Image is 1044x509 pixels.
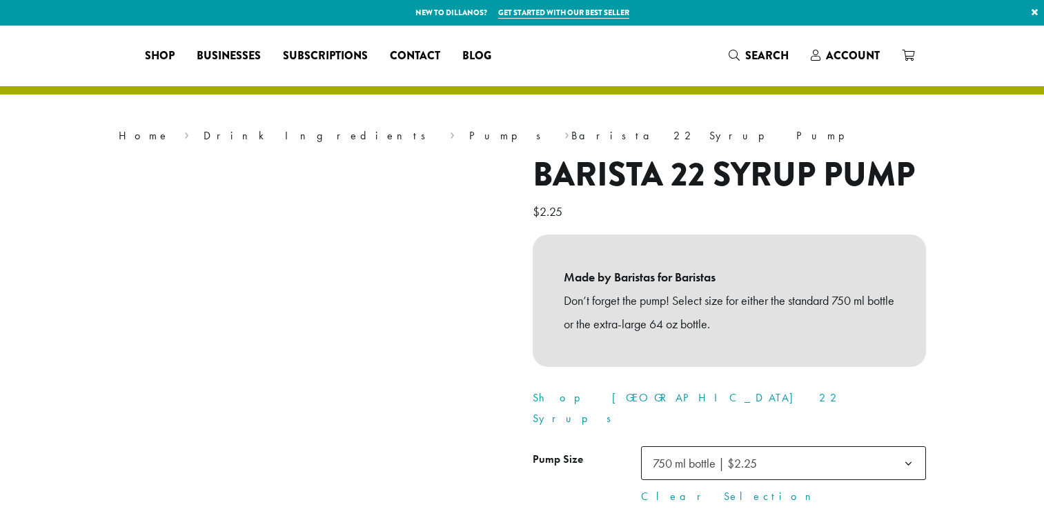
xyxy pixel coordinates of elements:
[204,128,435,143] a: Drink Ingredients
[462,48,491,65] span: Blog
[283,48,368,65] span: Subscriptions
[533,450,641,470] label: Pump Size
[119,128,170,143] a: Home
[533,390,842,426] a: Shop [GEOGRAPHIC_DATA] 22 Syrups
[745,48,789,63] span: Search
[564,289,895,336] p: Don’t forget the pump! Select size for either the standard 750 ml bottle or the extra-large 64 oz...
[564,266,895,289] b: Made by Baristas for Baristas
[647,450,771,477] span: 750 ml bottle | $2.25
[641,446,926,480] span: 750 ml bottle | $2.25
[564,123,569,144] span: ›
[145,48,175,65] span: Shop
[197,48,261,65] span: Businesses
[469,128,550,143] a: Pumps
[641,488,926,505] a: Clear Selection
[390,48,440,65] span: Contact
[134,45,186,67] a: Shop
[533,155,926,195] h1: Barista 22 Syrup Pump
[450,123,455,144] span: ›
[119,128,926,144] nav: Breadcrumb
[184,123,189,144] span: ›
[653,455,757,471] span: 750 ml bottle | $2.25
[533,203,540,219] span: $
[826,48,880,63] span: Account
[498,7,629,19] a: Get started with our best seller
[533,203,566,219] bdi: 2.25
[718,44,800,67] a: Search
